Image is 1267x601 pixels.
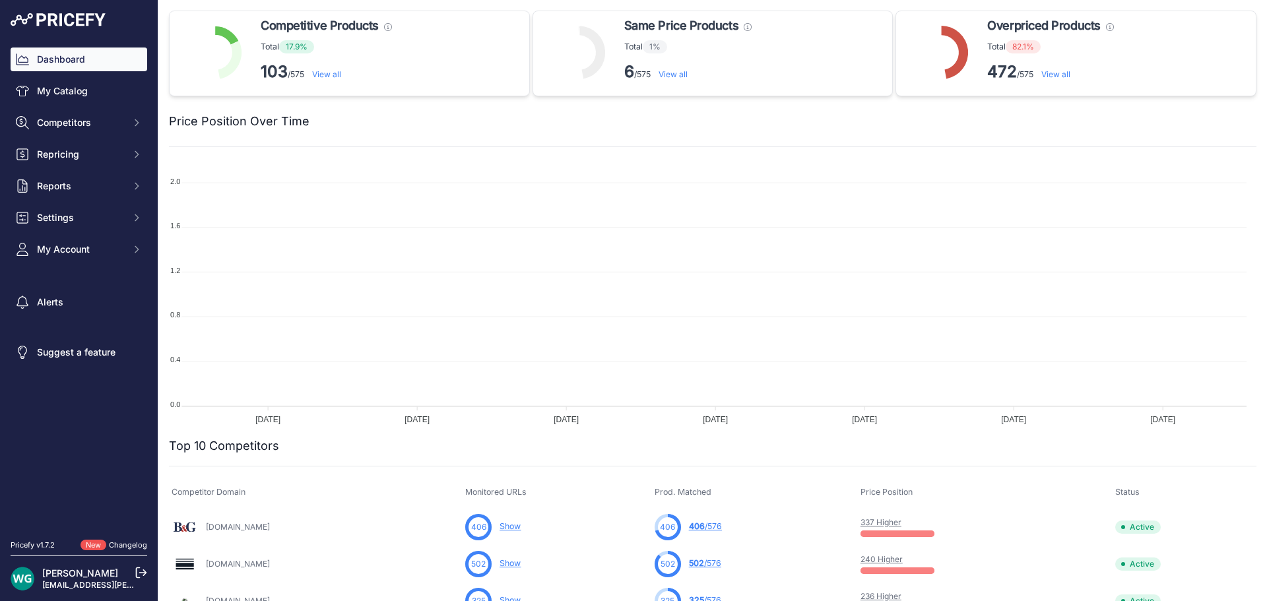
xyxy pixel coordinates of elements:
tspan: [DATE] [1001,415,1026,424]
span: 502 [661,558,675,570]
span: Reports [37,179,123,193]
tspan: [DATE] [703,415,728,424]
span: 1% [643,40,667,53]
a: 502/576 [689,558,721,568]
strong: 103 [261,62,288,81]
span: 406 [660,521,675,533]
nav: Sidebar [11,47,147,524]
tspan: 2.0 [170,177,180,185]
p: /575 [261,61,392,82]
strong: 472 [987,62,1017,81]
a: Changelog [109,540,147,550]
span: Active [1115,521,1161,534]
a: 240 Higher [861,554,903,564]
a: 236 Higher [861,591,901,601]
span: Prod. Matched [655,487,711,497]
span: New [81,540,106,551]
tspan: [DATE] [405,415,430,424]
a: 406/576 [689,521,722,531]
a: View all [659,69,688,79]
a: View all [312,69,341,79]
button: Competitors [11,111,147,135]
span: Monitored URLs [465,487,527,497]
a: [DOMAIN_NAME] [206,559,270,569]
a: 337 Higher [861,517,901,527]
a: Dashboard [11,47,147,71]
a: Alerts [11,290,147,314]
span: Price Position [861,487,913,497]
button: My Account [11,237,147,261]
a: My Catalog [11,79,147,103]
span: 502 [471,558,486,570]
span: Status [1115,487,1140,497]
span: My Account [37,243,123,256]
a: Show [500,521,521,531]
p: Total [987,40,1113,53]
a: [EMAIL_ADDRESS][PERSON_NAME][DOMAIN_NAME] [42,580,245,590]
h2: Top 10 Competitors [169,437,279,455]
p: /575 [987,61,1113,82]
p: Total [624,40,752,53]
img: Pricefy Logo [11,13,106,26]
button: Repricing [11,142,147,166]
p: /575 [624,61,752,82]
span: 17.9% [279,40,314,53]
strong: 6 [624,62,634,81]
span: Settings [37,211,123,224]
tspan: 1.6 [170,222,180,230]
tspan: [DATE] [554,415,579,424]
p: Total [261,40,392,53]
tspan: 0.8 [170,311,180,319]
tspan: [DATE] [1150,415,1175,424]
span: Competitors [37,116,123,129]
a: Suggest a feature [11,340,147,364]
tspan: 0.4 [170,356,180,364]
button: Settings [11,206,147,230]
a: [DOMAIN_NAME] [206,522,270,532]
tspan: [DATE] [852,415,877,424]
span: 502 [689,558,704,568]
span: 406 [471,521,486,533]
span: Repricing [37,148,123,161]
a: View all [1041,69,1070,79]
span: Active [1115,557,1161,571]
h2: Price Position Over Time [169,112,309,131]
span: Competitive Products [261,16,379,35]
span: Competitor Domain [172,487,245,497]
button: Reports [11,174,147,198]
span: Overpriced Products [987,16,1100,35]
a: [PERSON_NAME] [42,567,118,579]
span: 406 [689,521,705,531]
tspan: [DATE] [255,415,280,424]
tspan: 0.0 [170,400,180,408]
span: Same Price Products [624,16,738,35]
a: Show [500,558,521,568]
tspan: 1.2 [170,267,180,274]
div: Pricefy v1.7.2 [11,540,55,551]
span: 82.1% [1006,40,1041,53]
